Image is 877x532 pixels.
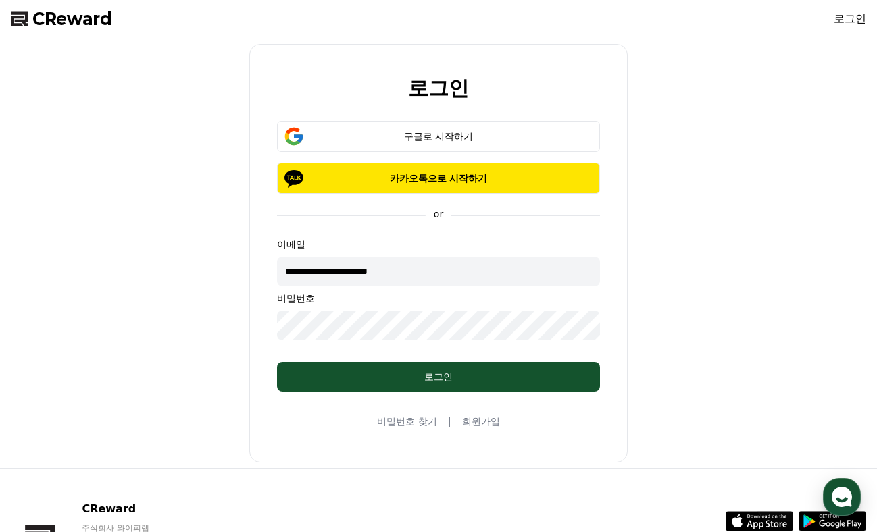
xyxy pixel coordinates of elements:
[209,440,225,451] span: 설정
[297,130,580,143] div: 구글로 시작하기
[462,415,500,428] a: 회원가입
[277,238,600,251] p: 이메일
[11,8,112,30] a: CReward
[377,415,436,428] a: 비밀번호 찾기
[4,420,89,454] a: 홈
[277,121,600,152] button: 구글로 시작하기
[43,440,51,451] span: 홈
[426,207,451,221] p: or
[408,77,469,99] h2: 로그인
[89,420,174,454] a: 대화
[82,501,247,517] p: CReward
[124,441,140,452] span: 대화
[277,163,600,194] button: 카카오톡으로 시작하기
[174,420,259,454] a: 설정
[834,11,866,27] a: 로그인
[297,171,580,185] p: 카카오톡으로 시작하기
[277,362,600,392] button: 로그인
[32,8,112,30] span: CReward
[277,292,600,305] p: 비밀번호
[304,370,573,383] div: 로그인
[448,413,451,429] span: |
